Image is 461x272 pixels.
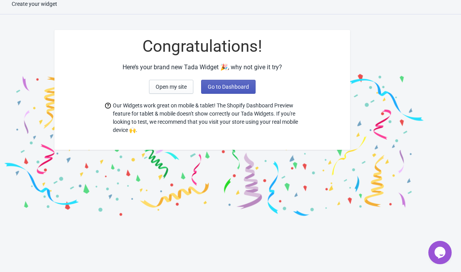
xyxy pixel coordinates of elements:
[201,80,256,94] button: Go to Dashboard
[208,84,249,90] span: Go to Dashboard
[149,80,193,94] button: Open my site
[156,84,187,90] span: Open my site
[214,22,428,219] img: final_2.png
[113,102,300,134] span: Our Widgets work great on mobile & tablet! The Shopify Dashboard Preview feature for tablet & mob...
[54,38,350,55] div: Congratulations!
[428,241,453,264] iframe: chat widget
[54,63,350,72] div: Here’s your brand new Tada Widget 🎉, why not give it try?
